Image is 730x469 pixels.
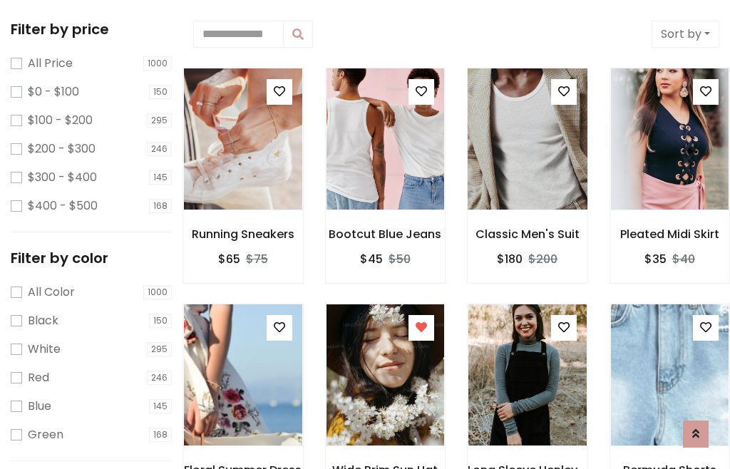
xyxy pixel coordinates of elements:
label: $0 - $100 [28,83,79,100]
h6: $45 [360,252,383,266]
h6: Pleated Midi Skirt [610,227,730,241]
span: 246 [147,371,172,385]
span: 295 [147,113,172,128]
label: Red [28,369,49,386]
h5: Filter by price [11,21,172,38]
h5: Filter by color [11,249,172,267]
del: $40 [672,251,695,267]
label: $400 - $500 [28,197,98,215]
h6: Classic Men's Suit [468,227,587,241]
label: $300 - $400 [28,169,97,186]
del: $75 [246,251,268,267]
span: 145 [149,170,172,185]
span: 1000 [143,285,172,299]
span: 168 [149,428,172,442]
h6: $35 [644,252,667,266]
label: $200 - $300 [28,140,96,158]
del: $200 [528,251,557,267]
h6: Running Sneakers [183,227,303,241]
label: All Price [28,55,73,72]
span: 246 [147,142,172,156]
h6: $180 [497,252,523,266]
span: 145 [149,399,172,413]
label: Blue [28,398,51,415]
label: Green [28,426,63,443]
label: All Color [28,284,75,301]
del: $50 [389,251,411,267]
span: 1000 [143,56,172,71]
h6: Bootcut Blue Jeans [326,227,446,241]
span: 150 [149,314,172,328]
label: Black [28,312,58,329]
button: Sort by [652,21,719,48]
span: 150 [149,85,172,99]
span: 295 [147,342,172,356]
h6: $65 [218,252,240,266]
label: $100 - $200 [28,112,93,129]
span: 168 [149,199,172,213]
label: White [28,341,61,358]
